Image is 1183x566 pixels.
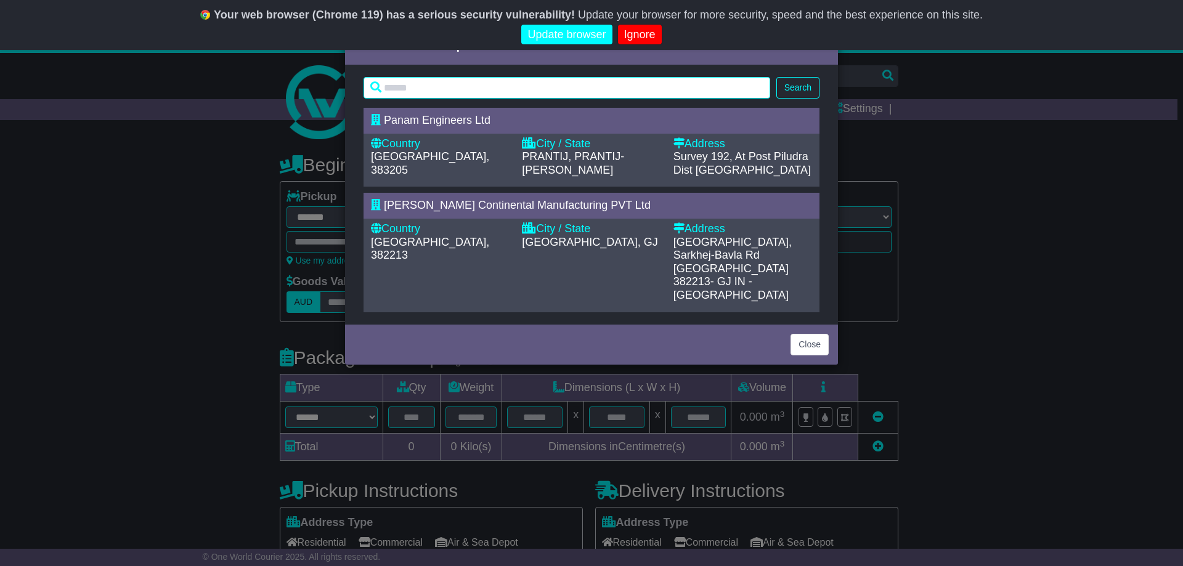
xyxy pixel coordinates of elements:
div: City / State [522,137,661,151]
span: [GEOGRAPHIC_DATA] 382213- GJ IN - [GEOGRAPHIC_DATA] [673,262,789,301]
span: [PERSON_NAME] Continental Manufacturing PVT Ltd [384,199,651,211]
div: City / State [522,222,661,236]
div: Country [371,222,510,236]
span: PRANTIJ, PRANTIJ- [PERSON_NAME] [522,150,624,176]
div: Address [673,222,812,236]
div: Country [371,137,510,151]
span: Panam Engineers Ltd [384,114,490,126]
span: Dist [GEOGRAPHIC_DATA] [673,164,811,176]
b: Your web browser (Chrome 119) has a serious security vulnerability! [214,9,575,21]
a: Ignore [618,25,662,45]
button: Close [791,334,829,355]
span: [GEOGRAPHIC_DATA], 382213 [371,236,489,262]
a: Update browser [521,25,612,45]
button: Search [776,77,819,99]
span: [GEOGRAPHIC_DATA], GJ [522,236,657,248]
span: Update your browser for more security, speed and the best experience on this site. [578,9,983,21]
div: Address [673,137,812,151]
span: Survey 192, At Post Piludra [673,150,808,163]
span: [GEOGRAPHIC_DATA], Sarkhej-Bavla Rd [673,236,792,262]
span: [GEOGRAPHIC_DATA], 383205 [371,150,489,176]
